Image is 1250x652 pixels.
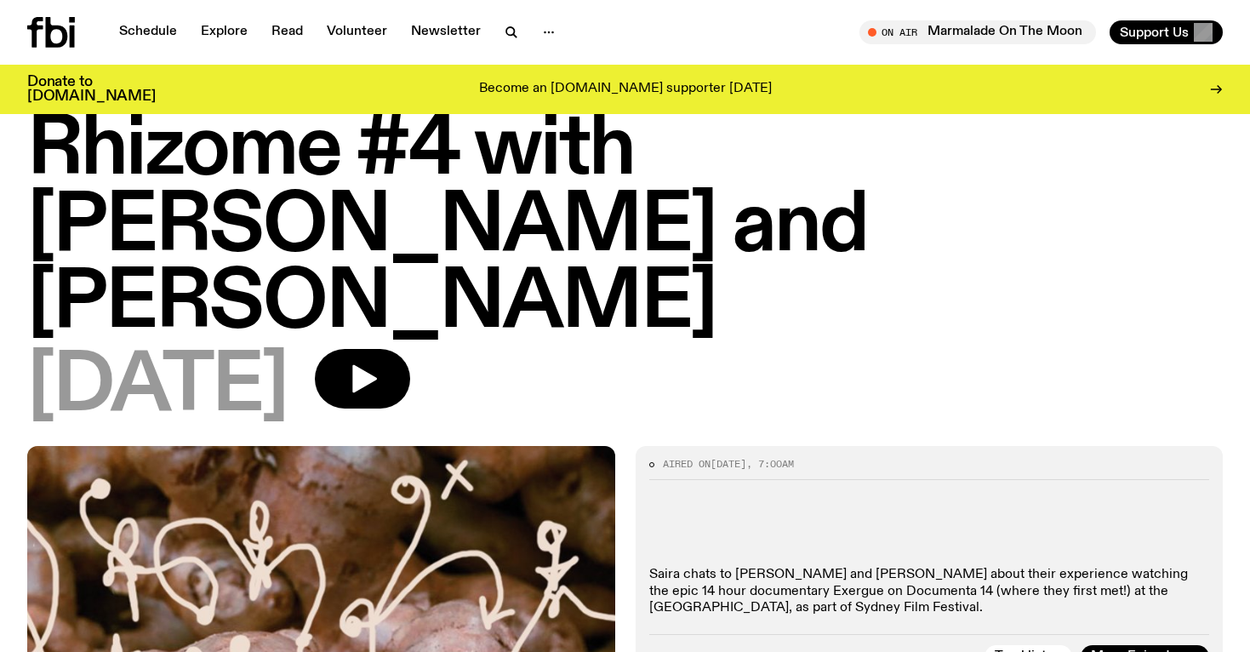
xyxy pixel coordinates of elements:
h1: Rhizome #4 with [PERSON_NAME] and [PERSON_NAME] [27,112,1223,342]
a: Explore [191,20,258,44]
a: Volunteer [317,20,397,44]
span: , 7:00am [746,457,794,471]
span: [DATE] [27,349,288,426]
a: Newsletter [401,20,491,44]
button: On AirMarmalade On The Moon [859,20,1096,44]
span: [DATE] [711,457,746,471]
a: Read [261,20,313,44]
span: Support Us [1120,25,1189,40]
p: Saira chats to [PERSON_NAME] and [PERSON_NAME] about their experience watching the epic 14 hour d... [649,567,1210,616]
a: Schedule [109,20,187,44]
p: Become an [DOMAIN_NAME] supporter [DATE] [479,82,772,97]
h3: Donate to [DOMAIN_NAME] [27,75,156,104]
span: Aired on [663,457,711,471]
button: Support Us [1110,20,1223,44]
